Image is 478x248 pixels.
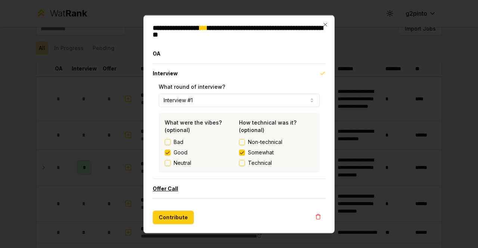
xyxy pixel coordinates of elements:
label: Bad [174,138,183,145]
div: Interview [153,83,326,178]
button: Interview [153,63,326,83]
label: How technical was it? (optional) [239,119,297,133]
span: Non-technical [248,138,282,145]
button: Offer Call [153,179,326,198]
button: Technical [239,160,245,166]
span: Technical [248,159,272,166]
button: Contribute [153,210,194,224]
label: Good [174,148,187,156]
label: What were the vibes? (optional) [165,119,222,133]
button: Somewhat [239,149,245,155]
button: Non-technical [239,139,245,145]
span: Somewhat [248,148,274,156]
label: Neutral [174,159,191,166]
label: What round of interview? [159,83,225,90]
button: OA [153,44,326,63]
